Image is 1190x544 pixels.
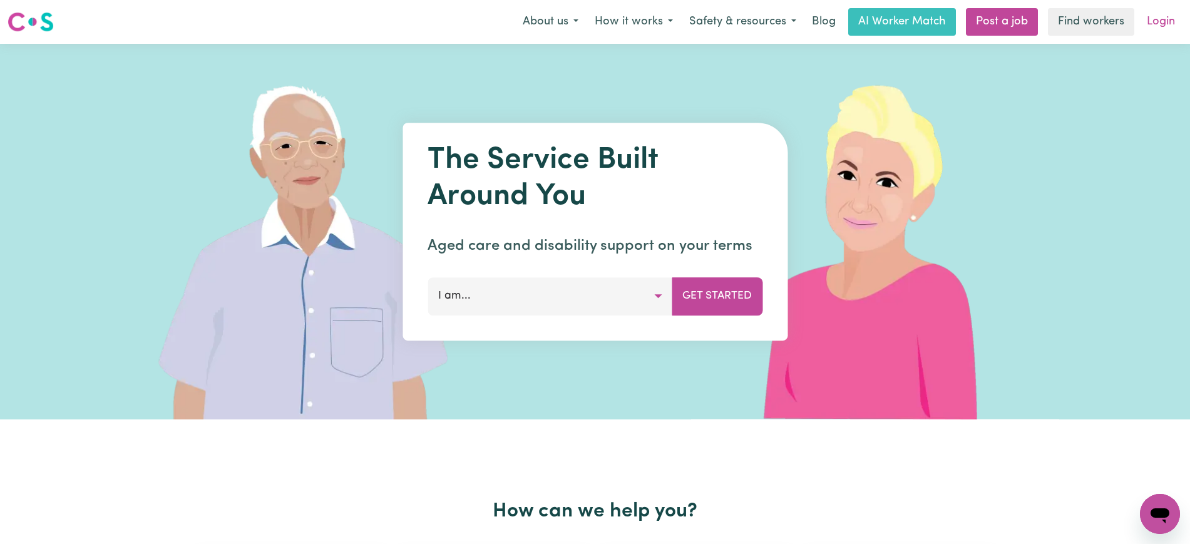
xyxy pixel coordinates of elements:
button: Get Started [672,277,762,315]
a: Find workers [1048,8,1134,36]
h1: The Service Built Around You [428,143,762,215]
a: Careseekers logo [8,8,54,36]
a: Post a job [966,8,1038,36]
h2: How can we help you? [190,500,1001,523]
button: About us [515,9,587,35]
iframe: Button to launch messaging window [1140,494,1180,534]
button: I am... [428,277,672,315]
a: AI Worker Match [848,8,956,36]
a: Login [1139,8,1182,36]
p: Aged care and disability support on your terms [428,235,762,257]
a: Blog [804,8,843,36]
img: Careseekers logo [8,11,54,33]
button: How it works [587,9,681,35]
button: Safety & resources [681,9,804,35]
